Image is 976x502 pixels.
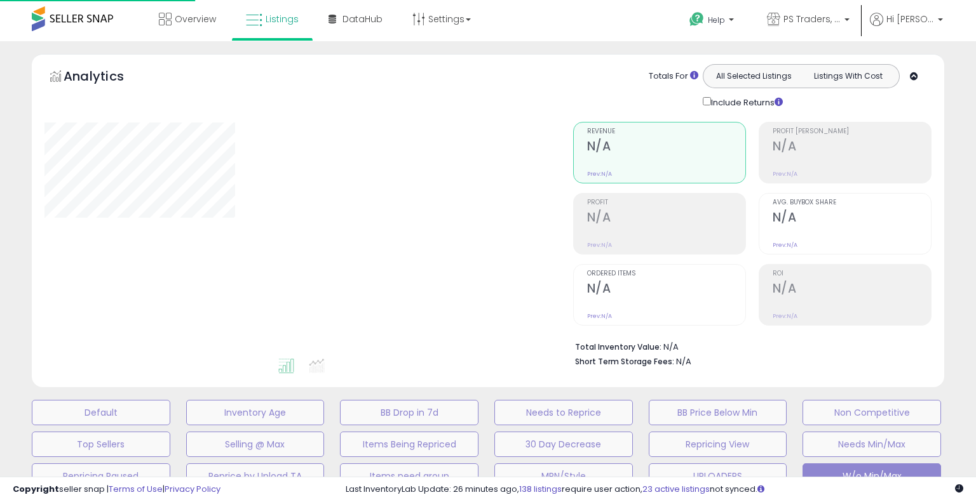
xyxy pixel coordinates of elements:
[13,483,59,495] strong: Copyright
[186,463,325,489] button: Reprice by Upload TA
[587,270,745,277] span: Ordered Items
[803,432,941,457] button: Needs Min/Max
[693,95,798,109] div: Include Returns
[773,270,931,277] span: ROI
[773,241,797,249] small: Prev: N/A
[494,400,633,425] button: Needs to Reprice
[587,170,612,178] small: Prev: N/A
[109,483,163,495] a: Terms of Use
[676,355,691,367] span: N/A
[175,13,216,25] span: Overview
[642,483,710,495] a: 23 active listings
[803,463,941,489] button: W/o Min/Max
[266,13,299,25] span: Listings
[494,432,633,457] button: 30 Day Decrease
[649,400,787,425] button: BB Price Below Min
[587,312,612,320] small: Prev: N/A
[186,432,325,457] button: Selling @ Max
[587,139,745,156] h2: N/A
[587,241,612,249] small: Prev: N/A
[773,312,797,320] small: Prev: N/A
[587,128,745,135] span: Revenue
[801,68,895,84] button: Listings With Cost
[32,463,170,489] button: Repricing Paused
[340,463,478,489] button: Items need group
[587,281,745,298] h2: N/A
[870,13,943,41] a: Hi [PERSON_NAME]
[689,11,705,27] i: Get Help
[707,68,801,84] button: All Selected Listings
[32,400,170,425] button: Default
[708,15,725,25] span: Help
[165,483,220,495] a: Privacy Policy
[773,170,797,178] small: Prev: N/A
[575,341,661,352] b: Total Inventory Value:
[773,128,931,135] span: Profit [PERSON_NAME]
[679,2,747,41] a: Help
[575,338,922,353] li: N/A
[587,199,745,206] span: Profit
[587,210,745,227] h2: N/A
[773,199,931,206] span: Avg. Buybox Share
[649,463,787,489] button: UPLOADERS
[32,432,170,457] button: Top Sellers
[783,13,841,25] span: PS Traders, LLC
[649,70,698,83] div: Totals For
[342,13,383,25] span: DataHub
[186,400,325,425] button: Inventory Age
[519,483,562,495] a: 138 listings
[773,139,931,156] h2: N/A
[886,13,934,25] span: Hi [PERSON_NAME]
[494,463,633,489] button: MPN/Style
[340,400,478,425] button: BB Drop in 7d
[346,484,963,496] div: Last InventoryLab Update: 26 minutes ago, require user action, not synced.
[64,67,149,88] h5: Analytics
[757,485,764,493] i: Click here to read more about un-synced listings.
[575,356,674,367] b: Short Term Storage Fees:
[340,432,478,457] button: Items Being Repriced
[649,432,787,457] button: Repricing View
[773,210,931,227] h2: N/A
[773,281,931,298] h2: N/A
[13,484,220,496] div: seller snap | |
[803,400,941,425] button: Non Competitive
